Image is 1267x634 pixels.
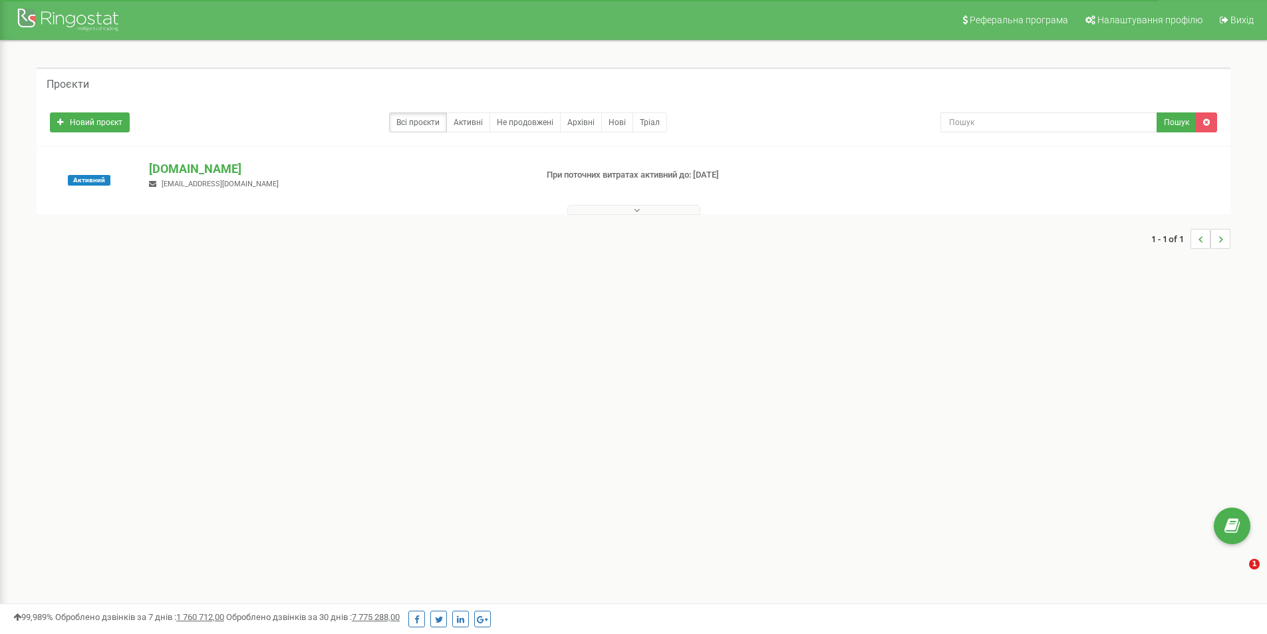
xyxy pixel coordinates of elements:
[1230,15,1254,25] span: Вихід
[352,612,400,622] u: 7 775 288,00
[1222,559,1254,591] iframe: Intercom live chat
[1151,216,1230,262] nav: ...
[149,160,525,178] p: [DOMAIN_NAME]
[970,15,1068,25] span: Реферальна програма
[1151,229,1191,249] span: 1 - 1 of 1
[162,180,279,188] span: [EMAIL_ADDRESS][DOMAIN_NAME]
[547,169,823,182] p: При поточних витратах активний до: [DATE]
[1249,559,1260,569] span: 1
[633,112,667,132] a: Тріал
[940,112,1157,132] input: Пошук
[1097,15,1202,25] span: Налаштування профілю
[490,112,561,132] a: Не продовжені
[226,612,400,622] span: Оброблено дзвінків за 30 днів :
[601,112,633,132] a: Нові
[1157,112,1197,132] button: Пошук
[68,175,110,186] span: Активний
[13,612,53,622] span: 99,989%
[389,112,447,132] a: Всі проєкти
[176,612,224,622] u: 1 760 712,00
[560,112,602,132] a: Архівні
[446,112,490,132] a: Активні
[47,79,89,90] h5: Проєкти
[50,112,130,132] a: Новий проєкт
[55,612,224,622] span: Оброблено дзвінків за 7 днів :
